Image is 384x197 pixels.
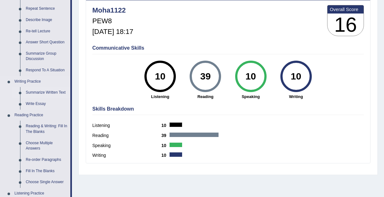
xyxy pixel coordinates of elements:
[92,142,161,149] label: Speaking
[284,63,307,90] div: 10
[23,65,70,76] a: Respond To A Situation
[161,133,170,138] b: 39
[23,37,70,48] a: Answer Short Question
[92,106,364,112] h4: Skills Breakdown
[277,94,316,100] strong: Writing
[23,26,70,37] a: Re-tell Lecture
[23,98,70,110] a: Write Essay
[23,154,70,166] a: Re-order Paragraphs
[161,153,170,158] b: 10
[23,177,70,188] a: Choose Single Answer
[161,123,170,128] b: 10
[239,63,262,90] div: 10
[12,76,70,87] a: Writing Practice
[92,28,133,36] h5: [DATE] 18:17
[92,17,133,25] h5: PEW8
[149,63,172,90] div: 10
[23,14,70,26] a: Describe Image
[231,94,270,100] strong: Speaking
[330,7,361,12] b: Overall Score
[186,94,225,100] strong: Reading
[141,94,180,100] strong: Listening
[92,132,161,139] label: Reading
[327,14,364,36] h3: 16
[23,87,70,98] a: Summarize Written Text
[23,166,70,177] a: Fill In The Blanks
[23,48,70,65] a: Summarize Group Discussion
[92,122,161,129] label: Listening
[161,143,170,148] b: 10
[92,45,364,51] h4: Communicative Skills
[92,152,161,159] label: Writing
[23,121,70,137] a: Reading & Writing: Fill In The Blanks
[92,7,133,14] h4: Moha1122
[23,138,70,154] a: Choose Multiple Answers
[194,63,217,90] div: 39
[12,110,70,121] a: Reading Practice
[23,3,70,14] a: Repeat Sentence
